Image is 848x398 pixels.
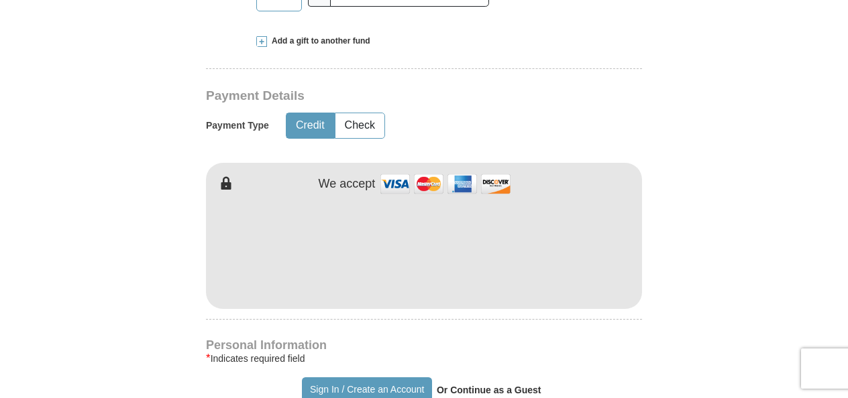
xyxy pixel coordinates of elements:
[267,36,370,47] span: Add a gift to another fund
[286,113,334,138] button: Credit
[319,177,376,192] h4: We accept
[206,88,548,104] h3: Payment Details
[206,340,642,350] h4: Personal Information
[378,170,513,198] img: credit cards accepted
[206,120,269,131] h5: Payment Type
[206,350,642,367] div: Indicates required field
[335,113,384,138] button: Check
[437,385,541,395] strong: Or Continue as a Guest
